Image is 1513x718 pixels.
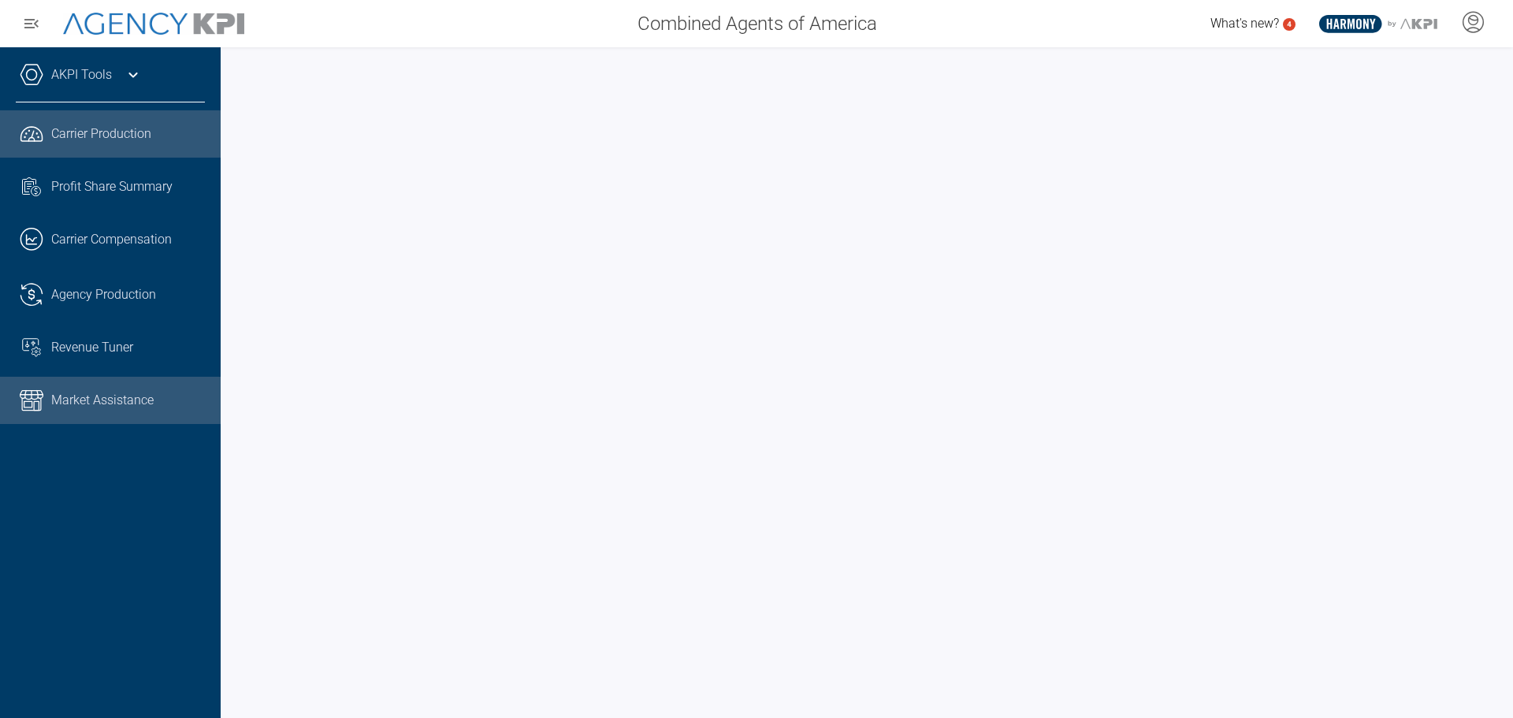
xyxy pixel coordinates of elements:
span: Agency Production [51,285,156,304]
span: Profit Share Summary [51,177,173,196]
a: 4 [1283,18,1296,31]
span: Revenue Tuner [51,338,133,357]
img: AgencyKPI [63,13,244,35]
text: 4 [1287,20,1292,28]
span: Combined Agents of America [638,9,877,38]
span: Market Assistance [51,391,154,410]
span: Carrier Compensation [51,230,172,249]
a: AKPI Tools [51,65,112,84]
span: What's new? [1210,16,1279,31]
span: Carrier Production [51,125,151,143]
